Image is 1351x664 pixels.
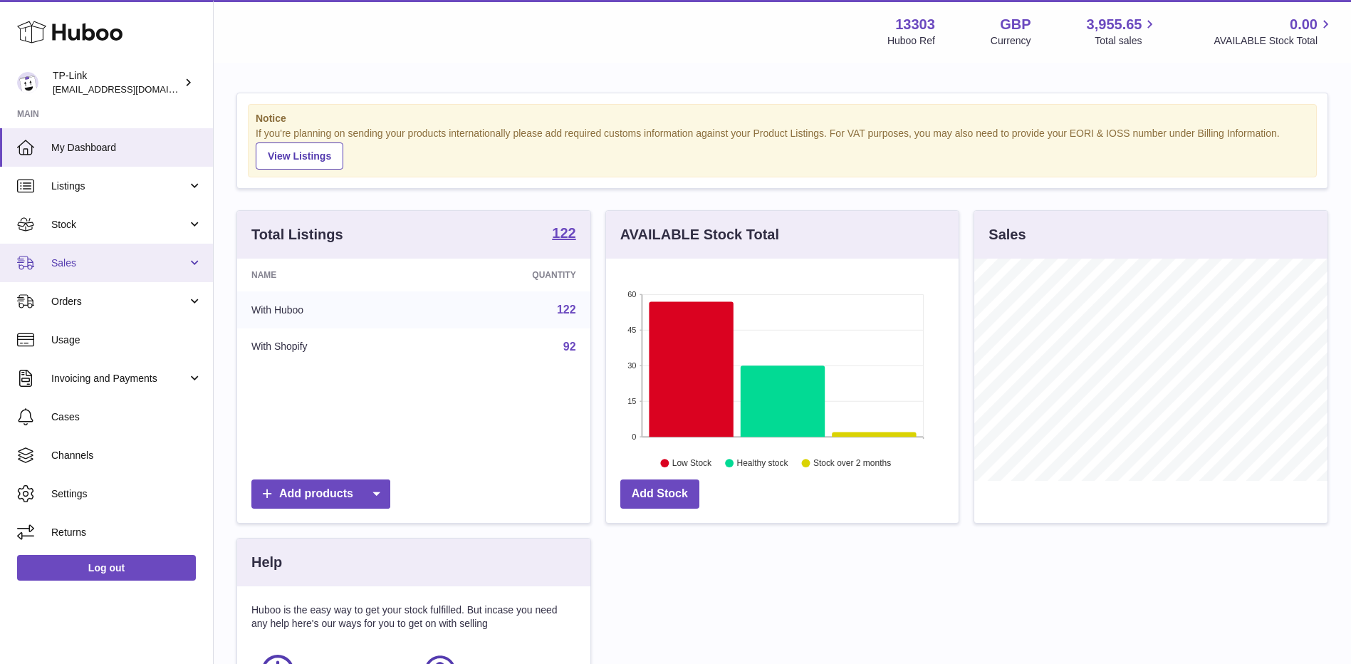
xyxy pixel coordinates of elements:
[887,34,935,48] div: Huboo Ref
[563,341,576,353] a: 92
[552,226,575,243] a: 122
[736,458,788,468] text: Healthy stock
[237,291,427,328] td: With Huboo
[51,256,187,270] span: Sales
[627,290,636,299] text: 60
[1087,15,1142,34] span: 3,955.65
[51,295,187,308] span: Orders
[552,226,575,240] strong: 122
[1087,15,1159,48] a: 3,955.65 Total sales
[557,304,576,316] a: 122
[1000,15,1031,34] strong: GBP
[51,218,187,232] span: Stock
[237,259,427,291] th: Name
[51,333,202,347] span: Usage
[1214,15,1334,48] a: 0.00 AVAILABLE Stock Total
[813,458,891,468] text: Stock over 2 months
[251,225,343,244] h3: Total Listings
[53,83,209,95] span: [EMAIL_ADDRESS][DOMAIN_NAME]
[256,112,1309,125] strong: Notice
[895,15,935,34] strong: 13303
[17,72,38,93] img: gaby.chen@tp-link.com
[51,526,202,539] span: Returns
[991,34,1031,48] div: Currency
[53,69,181,96] div: TP-Link
[256,127,1309,170] div: If you're planning on sending your products internationally please add required customs informati...
[51,410,202,424] span: Cases
[51,180,187,193] span: Listings
[627,326,636,334] text: 45
[427,259,590,291] th: Quantity
[251,553,282,572] h3: Help
[672,458,712,468] text: Low Stock
[627,361,636,370] text: 30
[627,397,636,405] text: 15
[51,449,202,462] span: Channels
[51,372,187,385] span: Invoicing and Payments
[251,479,390,509] a: Add products
[620,479,699,509] a: Add Stock
[51,487,202,501] span: Settings
[251,603,576,631] p: Huboo is the easy way to get your stock fulfilled. But incase you need any help here's our ways f...
[1095,34,1158,48] span: Total sales
[989,225,1026,244] h3: Sales
[237,328,427,365] td: With Shopify
[620,225,779,244] h3: AVAILABLE Stock Total
[1214,34,1334,48] span: AVAILABLE Stock Total
[632,432,636,441] text: 0
[17,555,196,581] a: Log out
[1290,15,1318,34] span: 0.00
[51,141,202,155] span: My Dashboard
[256,142,343,170] a: View Listings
